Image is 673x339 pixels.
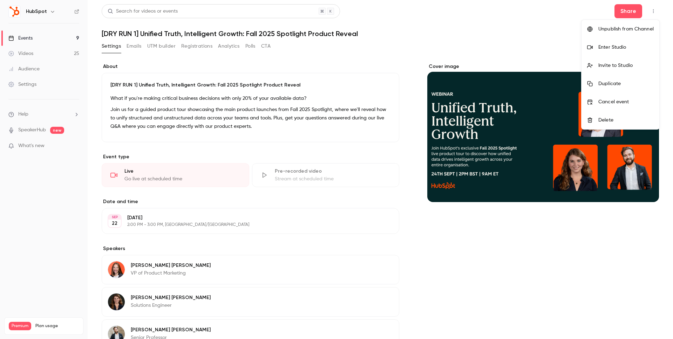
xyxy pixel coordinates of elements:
[598,117,654,124] div: Delete
[598,26,654,33] div: Unpublish from Channel
[598,80,654,87] div: Duplicate
[598,44,654,51] div: Enter Studio
[598,98,654,105] div: Cancel event
[598,62,654,69] div: Invite to Studio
